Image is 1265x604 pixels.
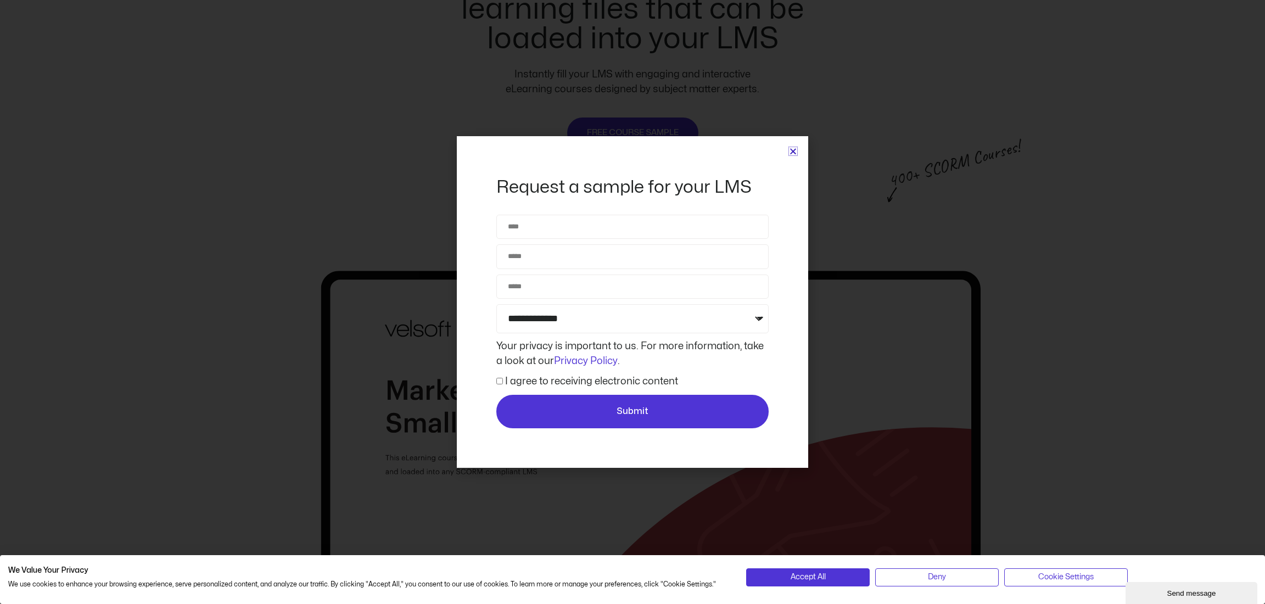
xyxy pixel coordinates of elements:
a: Close [789,147,797,155]
button: Accept all cookies [746,568,870,586]
button: Deny all cookies [875,568,999,586]
p: We use cookies to enhance your browsing experience, serve personalized content, and analyze our t... [8,580,730,589]
span: Deny [928,571,946,583]
button: Adjust cookie preferences [1004,568,1128,586]
button: Submit [496,395,769,429]
span: Cookie Settings [1038,571,1094,583]
span: Accept All [791,571,826,583]
iframe: chat widget [1126,580,1260,604]
a: Privacy Policy [554,356,618,366]
h2: We Value Your Privacy [8,566,730,575]
label: I agree to receiving electronic content [505,377,678,386]
span: Submit [617,405,648,419]
h2: Request a sample for your LMS [496,176,769,199]
div: Your privacy is important to us. For more information, take a look at our . [494,339,771,368]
